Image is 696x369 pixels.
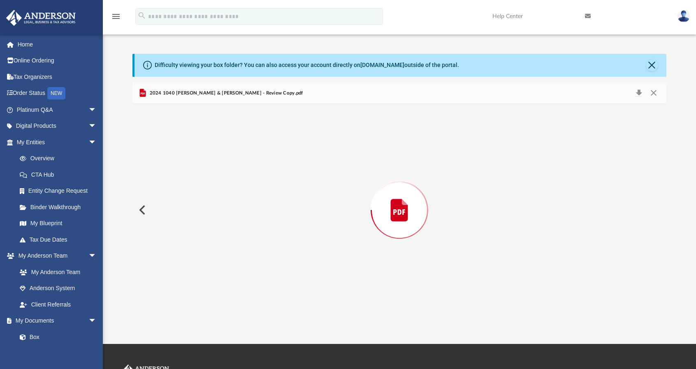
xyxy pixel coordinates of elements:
[6,69,109,85] a: Tax Organizers
[88,118,105,135] span: arrow_drop_down
[148,90,303,97] span: 2024 1040 [PERSON_NAME] & [PERSON_NAME] - Review Copy.pdf
[6,248,105,264] a: My Anderson Teamarrow_drop_down
[12,150,109,167] a: Overview
[677,10,690,22] img: User Pic
[12,280,105,297] a: Anderson System
[12,215,105,232] a: My Blueprint
[137,11,146,20] i: search
[88,101,105,118] span: arrow_drop_down
[88,313,105,330] span: arrow_drop_down
[6,118,109,134] a: Digital Productsarrow_drop_down
[12,329,101,345] a: Box
[4,10,78,26] img: Anderson Advisors Platinum Portal
[360,62,404,68] a: [DOMAIN_NAME]
[12,296,105,313] a: Client Referrals
[6,101,109,118] a: Platinum Q&Aarrow_drop_down
[155,61,459,69] div: Difficulty viewing your box folder? You can also access your account directly on outside of the p...
[631,88,646,99] button: Download
[646,88,661,99] button: Close
[646,60,658,71] button: Close
[12,264,101,280] a: My Anderson Team
[6,313,105,329] a: My Documentsarrow_drop_down
[88,134,105,151] span: arrow_drop_down
[12,166,109,183] a: CTA Hub
[12,231,109,248] a: Tax Due Dates
[6,36,109,53] a: Home
[132,198,151,221] button: Previous File
[6,134,109,150] a: My Entitiesarrow_drop_down
[12,199,109,215] a: Binder Walkthrough
[47,87,65,99] div: NEW
[132,83,666,316] div: Preview
[111,16,121,21] a: menu
[6,53,109,69] a: Online Ordering
[88,248,105,265] span: arrow_drop_down
[6,85,109,102] a: Order StatusNEW
[111,12,121,21] i: menu
[12,183,109,199] a: Entity Change Request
